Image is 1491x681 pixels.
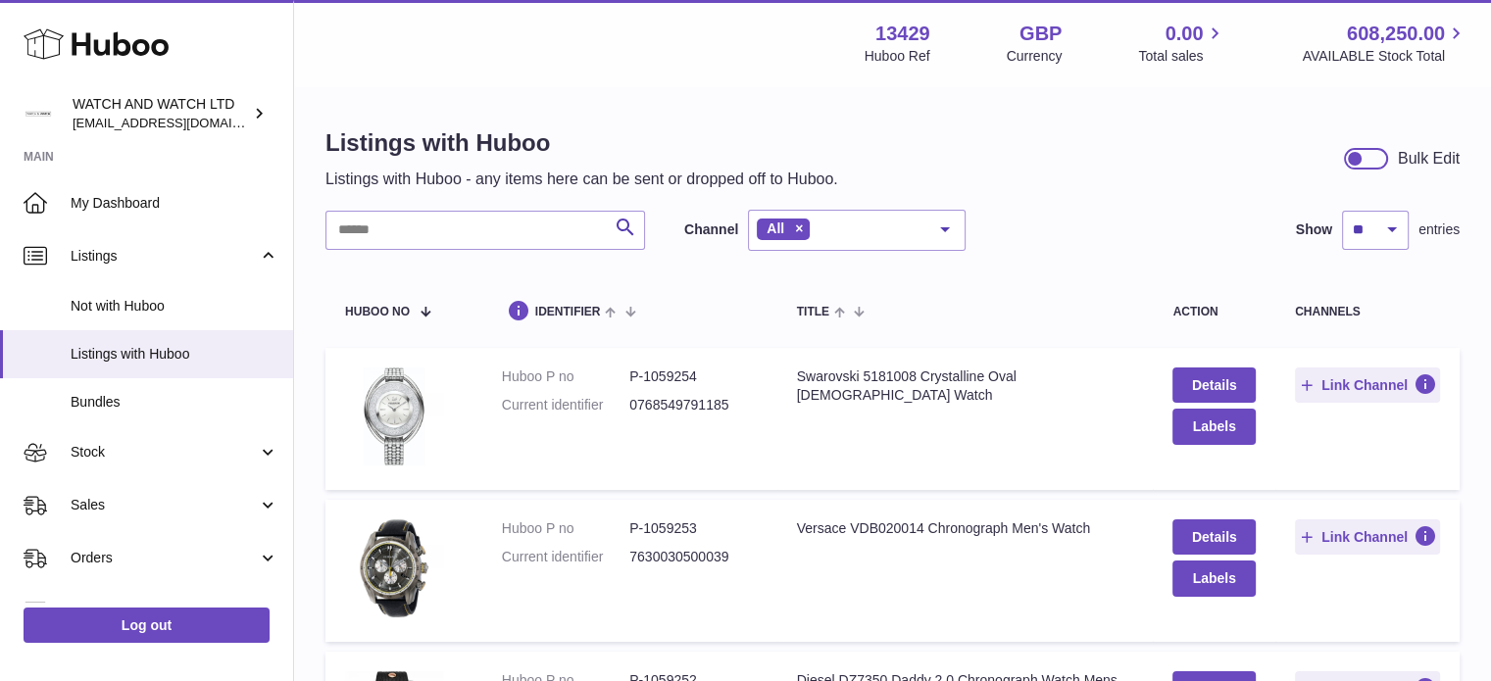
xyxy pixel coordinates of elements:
[1166,21,1204,47] span: 0.00
[71,345,278,364] span: Listings with Huboo
[684,220,738,239] label: Channel
[502,367,629,386] dt: Huboo P no
[629,519,757,538] dd: P-1059253
[1295,306,1440,318] div: channels
[1398,148,1460,170] div: Bulk Edit
[1347,21,1445,47] span: 608,250.00
[1321,528,1408,546] span: Link Channel
[875,21,930,47] strong: 13429
[865,47,930,66] div: Huboo Ref
[73,95,249,132] div: WATCH AND WATCH LTD
[1172,519,1255,555] a: Details
[71,496,258,514] span: Sales
[1321,376,1408,394] span: Link Channel
[345,367,443,465] img: Swarovski 5181008 Crystalline Oval Ladies Watch
[71,443,258,462] span: Stock
[1302,47,1467,66] span: AVAILABLE Stock Total
[1019,21,1062,47] strong: GBP
[345,519,443,617] img: Versace VDB020014 Chronograph Men's Watch
[1007,47,1063,66] div: Currency
[1302,21,1467,66] a: 608,250.00 AVAILABLE Stock Total
[1295,367,1440,403] button: Link Channel
[1138,47,1225,66] span: Total sales
[345,306,410,318] span: Huboo no
[767,220,784,236] span: All
[325,169,838,190] p: Listings with Huboo - any items here can be sent or dropped off to Huboo.
[71,247,258,266] span: Listings
[1172,409,1255,444] button: Labels
[797,519,1134,538] div: Versace VDB020014 Chronograph Men's Watch
[1295,519,1440,555] button: Link Channel
[71,602,278,620] span: Usage
[1172,306,1255,318] div: action
[1138,21,1225,66] a: 0.00 Total sales
[629,548,757,566] dd: 7630030500039
[502,396,629,414] dt: Current identifier
[24,608,270,643] a: Log out
[502,519,629,538] dt: Huboo P no
[24,99,53,128] img: internalAdmin-13429@internal.huboo.com
[325,127,838,159] h1: Listings with Huboo
[73,115,288,130] span: [EMAIL_ADDRESS][DOMAIN_NAME]
[71,194,278,213] span: My Dashboard
[1418,220,1460,239] span: entries
[71,549,258,567] span: Orders
[629,396,757,414] dd: 0768549791185
[797,306,829,318] span: title
[797,367,1134,405] div: Swarovski 5181008 Crystalline Oval [DEMOGRAPHIC_DATA] Watch
[1296,220,1332,239] label: Show
[535,306,601,318] span: identifier
[71,297,278,316] span: Not with Huboo
[629,367,757,386] dd: P-1059254
[1172,367,1255,403] a: Details
[502,548,629,566] dt: Current identifier
[71,393,278,412] span: Bundles
[1172,560,1255,596] button: Labels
